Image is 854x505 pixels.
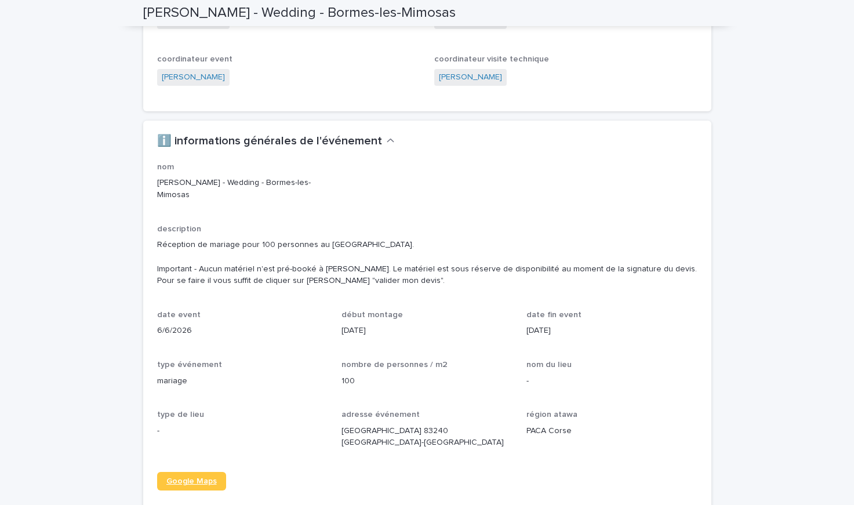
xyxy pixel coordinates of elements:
[341,375,513,387] p: 100
[526,375,697,387] p: -
[157,410,204,419] span: type de lieu
[157,325,328,337] p: 6/6/2026
[526,325,697,337] p: [DATE]
[434,55,549,63] span: coordinateur visite technique
[341,361,448,369] span: nombre de personnes / m2
[157,135,382,148] h2: ℹ️ informations générales de l'événement
[143,5,456,21] h2: [PERSON_NAME] - Wedding - Bormes-les-Mimosas
[157,311,201,319] span: date event
[526,361,572,369] span: nom du lieu
[439,71,502,83] a: [PERSON_NAME]
[157,163,174,171] span: nom
[157,375,328,387] p: mariage
[157,177,328,201] p: [PERSON_NAME] - Wedding - Bormes-les-Mimosas
[526,410,577,419] span: région atawa
[157,239,697,287] p: Réception de mariage pour 100 personnes au [GEOGRAPHIC_DATA]. Important - Aucun matériel n'est pr...
[157,361,222,369] span: type événement
[157,472,226,491] a: Google Maps
[341,410,420,419] span: adresse événement
[157,135,395,148] button: ℹ️ informations générales de l'événement
[157,225,201,233] span: description
[341,311,403,319] span: début montage
[526,425,697,437] p: PACA Corse
[166,477,217,485] span: Google Maps
[157,55,232,63] span: coordinateur event
[157,425,328,437] p: -
[162,71,225,83] a: [PERSON_NAME]
[341,325,513,337] p: [DATE]
[526,311,582,319] span: date fin event
[341,425,513,449] p: [GEOGRAPHIC_DATA] 83240 [GEOGRAPHIC_DATA]-[GEOGRAPHIC_DATA]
